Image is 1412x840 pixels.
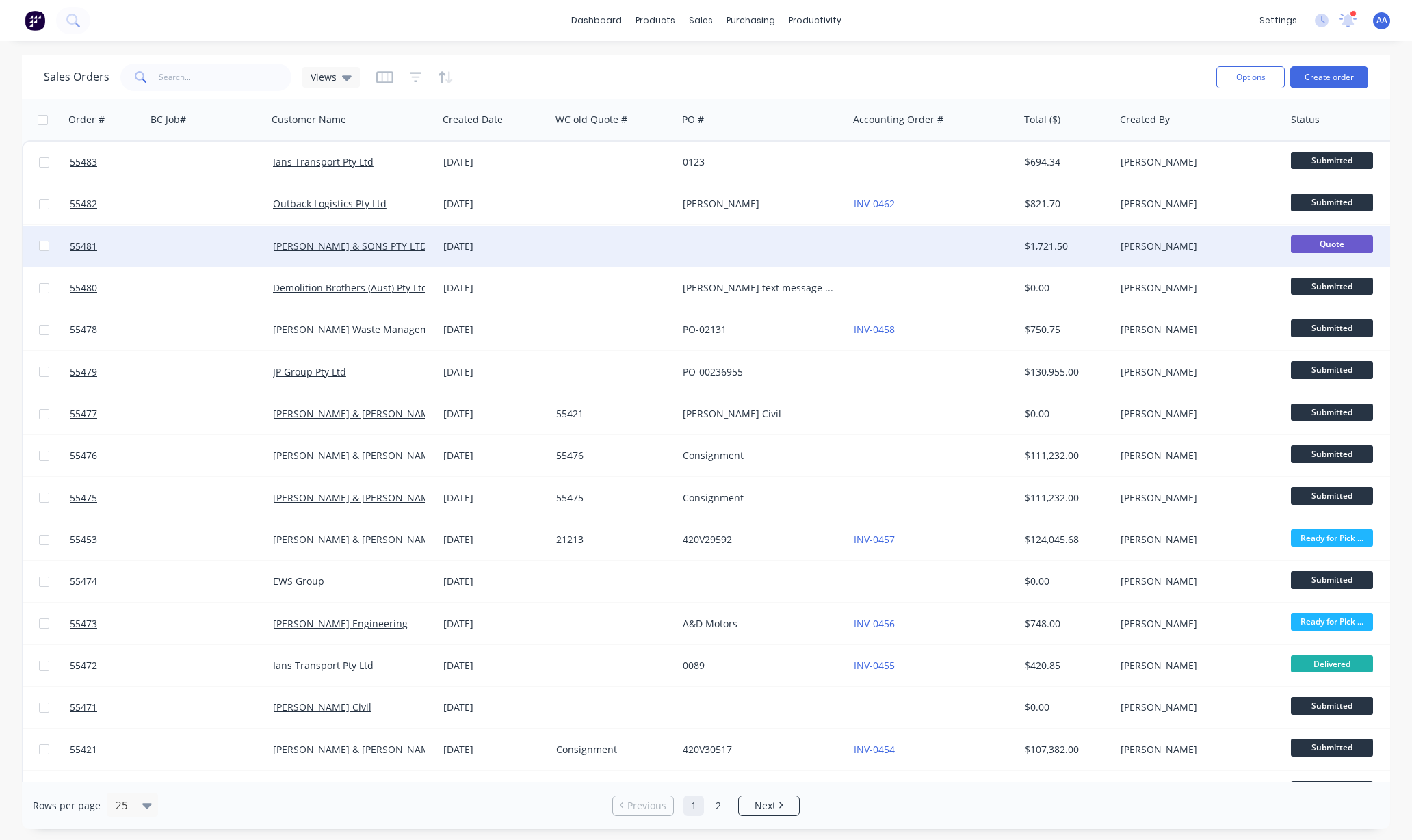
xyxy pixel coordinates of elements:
a: Ians Transport Pty Ltd [273,155,374,168]
div: BC Job# [151,113,186,127]
a: Next page [739,799,799,813]
span: 55477 [70,407,97,421]
div: $821.70 [1025,197,1106,211]
div: [PERSON_NAME] [1121,491,1272,505]
span: 55480 [70,281,97,295]
div: [PERSON_NAME] [1121,155,1272,169]
div: WC old Quote # [555,113,627,127]
a: 55480 [70,267,152,309]
span: Next [755,799,776,813]
div: [DATE] [443,197,545,211]
span: Submitted [1291,404,1373,421]
div: [PERSON_NAME] [1121,365,1272,379]
a: Previous page [613,799,673,813]
span: 55478 [70,323,97,337]
div: [PERSON_NAME] text message to [PERSON_NAME] [683,281,835,295]
div: $124,045.68 [1025,533,1106,547]
a: 55473 [70,603,152,644]
div: 21213 [556,533,666,547]
a: 55483 [70,142,152,183]
a: [PERSON_NAME] Civil [273,700,371,713]
a: dashboard [564,10,629,31]
div: [PERSON_NAME] [1121,323,1272,337]
div: [PERSON_NAME] [683,197,835,211]
a: 55482 [70,183,152,224]
span: Submitted [1291,445,1373,462]
div: PO # [682,113,704,127]
a: [PERSON_NAME] & SONS PTY LTD [273,239,427,252]
a: Demolition Brothers (Aust) Pty Ltd [273,281,428,294]
a: 55470 [70,771,152,812]
span: AA [1376,14,1387,27]
span: Submitted [1291,697,1373,714]
span: 55474 [70,575,97,588]
span: 55471 [70,700,97,714]
div: [DATE] [443,239,545,253]
div: 55475 [556,491,666,505]
div: 55421 [556,407,666,421]
img: Factory [25,10,45,31]
span: Ready for Pick ... [1291,529,1373,547]
div: $1,721.50 [1025,239,1106,253]
div: [PERSON_NAME] [1121,743,1272,757]
span: 55421 [70,743,97,757]
a: JP Group Pty Ltd [273,365,346,378]
a: Ians Transport Pty Ltd [273,659,374,672]
div: [DATE] [443,491,545,505]
div: $0.00 [1025,700,1106,714]
a: INV-0458 [854,323,895,336]
div: $0.00 [1025,281,1106,295]
span: Quote [1291,235,1373,252]
div: 420V30517 [683,743,835,757]
div: $107,382.00 [1025,743,1106,757]
a: Page 2 [708,796,729,816]
div: [PERSON_NAME] [1121,281,1272,295]
span: 55479 [70,365,97,379]
span: Submitted [1291,152,1373,169]
a: [PERSON_NAME] Waste Management [273,323,444,336]
div: PO-02131 [683,323,835,337]
div: A&D Motors [683,617,835,631]
a: 55481 [70,226,152,267]
div: [DATE] [443,281,545,295]
div: [DATE] [443,155,545,169]
a: [PERSON_NAME] Engineering [273,617,408,630]
a: INV-0455 [854,659,895,672]
span: Submitted [1291,781,1373,798]
div: [DATE] [443,575,545,588]
div: [PERSON_NAME] [1121,617,1272,631]
span: Submitted [1291,319,1373,337]
div: Consignment [683,449,835,462]
div: PO-00236955 [683,365,835,379]
div: $111,232.00 [1025,491,1106,505]
span: Rows per page [33,799,101,813]
div: Accounting Order # [853,113,943,127]
span: 55476 [70,449,97,462]
div: $748.00 [1025,617,1106,631]
span: Previous [627,799,666,813]
div: $0.00 [1025,575,1106,588]
a: Page 1 is your current page [683,796,704,816]
h1: Sales Orders [44,70,109,83]
a: 55421 [70,729,152,770]
a: 55453 [70,519,152,560]
span: 55475 [70,491,97,505]
a: INV-0457 [854,533,895,546]
div: [PERSON_NAME] [1121,533,1272,547]
a: 55475 [70,477,152,519]
a: [PERSON_NAME] & [PERSON_NAME] [273,491,439,504]
div: [PERSON_NAME] [1121,407,1272,421]
a: 55471 [70,687,152,728]
span: Delivered [1291,655,1373,672]
a: [PERSON_NAME] & [PERSON_NAME] [273,743,439,756]
span: 55453 [70,533,97,547]
span: 55472 [70,659,97,672]
span: Submitted [1291,487,1373,504]
button: Create order [1290,66,1368,88]
span: Submitted [1291,278,1373,295]
div: Order # [68,113,105,127]
a: [PERSON_NAME] & [PERSON_NAME] [273,407,439,420]
span: 55481 [70,239,97,253]
div: $694.34 [1025,155,1106,169]
span: Submitted [1291,739,1373,756]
